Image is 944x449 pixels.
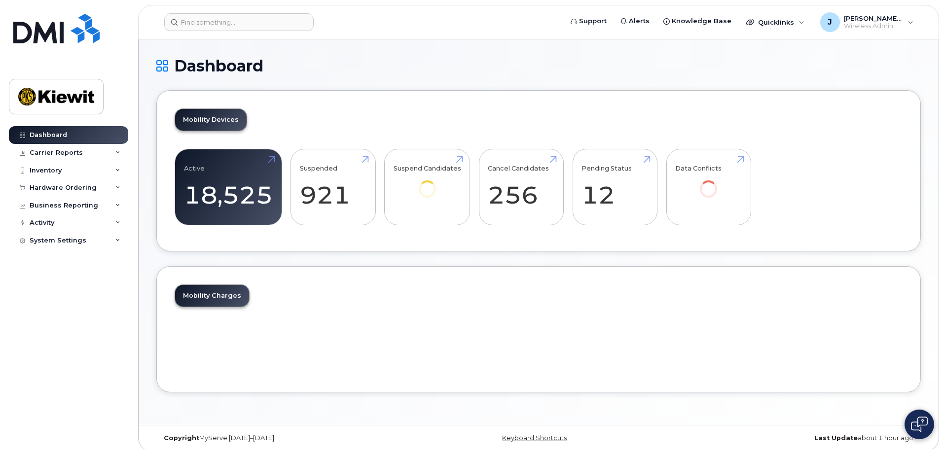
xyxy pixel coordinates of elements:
a: Pending Status 12 [581,155,648,220]
a: Mobility Charges [175,285,249,307]
a: Mobility Devices [175,109,247,131]
strong: Last Update [814,434,858,442]
a: Keyboard Shortcuts [502,434,567,442]
h1: Dashboard [156,57,921,74]
strong: Copyright [164,434,199,442]
a: Suspend Candidates [394,155,461,211]
a: Active 18,525 [184,155,273,220]
a: Data Conflicts [675,155,742,211]
a: Suspended 921 [300,155,366,220]
img: Open chat [911,416,928,432]
div: about 1 hour ago [666,434,921,442]
a: Cancel Candidates 256 [488,155,554,220]
div: MyServe [DATE]–[DATE] [156,434,411,442]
